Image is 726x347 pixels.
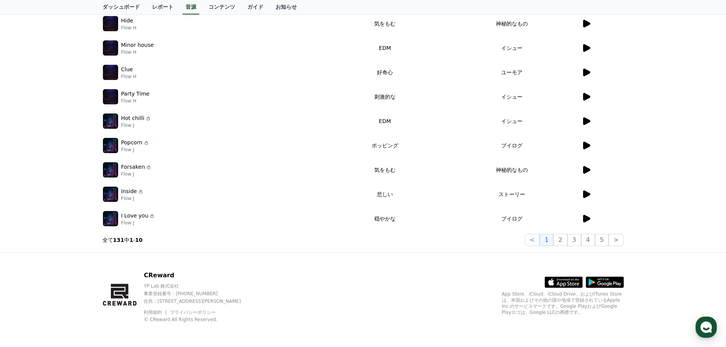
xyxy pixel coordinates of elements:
[121,139,143,147] p: Popcorn
[443,133,581,158] td: ブイログ
[19,253,33,259] span: Home
[443,11,581,36] td: 神秘的なもの
[103,138,118,153] img: music
[144,271,254,280] p: CReward
[103,40,118,56] img: music
[98,241,146,261] a: Settings
[443,158,581,182] td: 神秘的なもの
[443,85,581,109] td: イシュー
[327,11,443,36] td: 気をもむ
[50,241,98,261] a: Messages
[443,60,581,85] td: ユーモア
[443,182,581,206] td: ストーリー
[327,133,443,158] td: ポッピング
[103,114,118,129] img: music
[113,237,124,243] strong: 131
[327,182,443,206] td: 悲しい
[327,158,443,182] td: 気をもむ
[581,234,595,246] button: 4
[609,234,623,246] button: >
[121,195,144,201] p: Flow J
[121,114,144,122] p: Hot chilli
[595,234,609,246] button: 5
[103,16,118,31] img: music
[121,66,133,74] p: Clue
[103,211,118,226] img: music
[327,85,443,109] td: 刺激的な
[121,90,150,98] p: Party Time
[103,236,143,244] p: 全て 中 -
[121,74,136,80] p: Flow H
[170,310,216,315] a: プライバシーポリシー
[121,220,155,226] p: Flow J
[443,109,581,133] td: イシュー
[327,109,443,133] td: EDM
[144,298,254,304] p: 住所 : [STREET_ADDRESS][PERSON_NAME]
[443,36,581,60] td: イシュー
[121,49,154,55] p: Flow H
[144,317,254,323] p: © CReward All Rights Reserved.
[103,187,118,202] img: music
[121,163,145,171] p: Forsaken
[121,17,133,25] p: Hide
[502,291,624,315] p: App Store、iCloud、iCloud Drive、およびiTunes Storeは、米国およびその他の国や地域で登録されているApple Inc.のサービスマークです。Google P...
[144,310,168,315] a: 利用規約
[567,234,581,246] button: 3
[121,171,152,177] p: Flow J
[121,122,151,128] p: Flow J
[553,234,567,246] button: 2
[103,162,118,177] img: music
[130,237,133,243] strong: 1
[144,291,254,297] p: 事業登録番号 : [PHONE_NUMBER]
[327,206,443,231] td: 穏やかな
[121,187,137,195] p: Inside
[525,234,540,246] button: <
[113,253,131,259] span: Settings
[135,237,143,243] strong: 10
[443,206,581,231] td: ブイログ
[144,283,254,289] p: YP Lab 株式会社
[2,241,50,261] a: Home
[121,98,150,104] p: Flow H
[121,25,136,31] p: Flow H
[327,36,443,60] td: EDM
[121,41,154,49] p: Minor house
[63,253,86,259] span: Messages
[103,89,118,104] img: music
[540,234,553,246] button: 1
[327,60,443,85] td: 好奇心
[103,65,118,80] img: music
[121,147,149,153] p: Flow J
[121,212,149,220] p: I Love you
